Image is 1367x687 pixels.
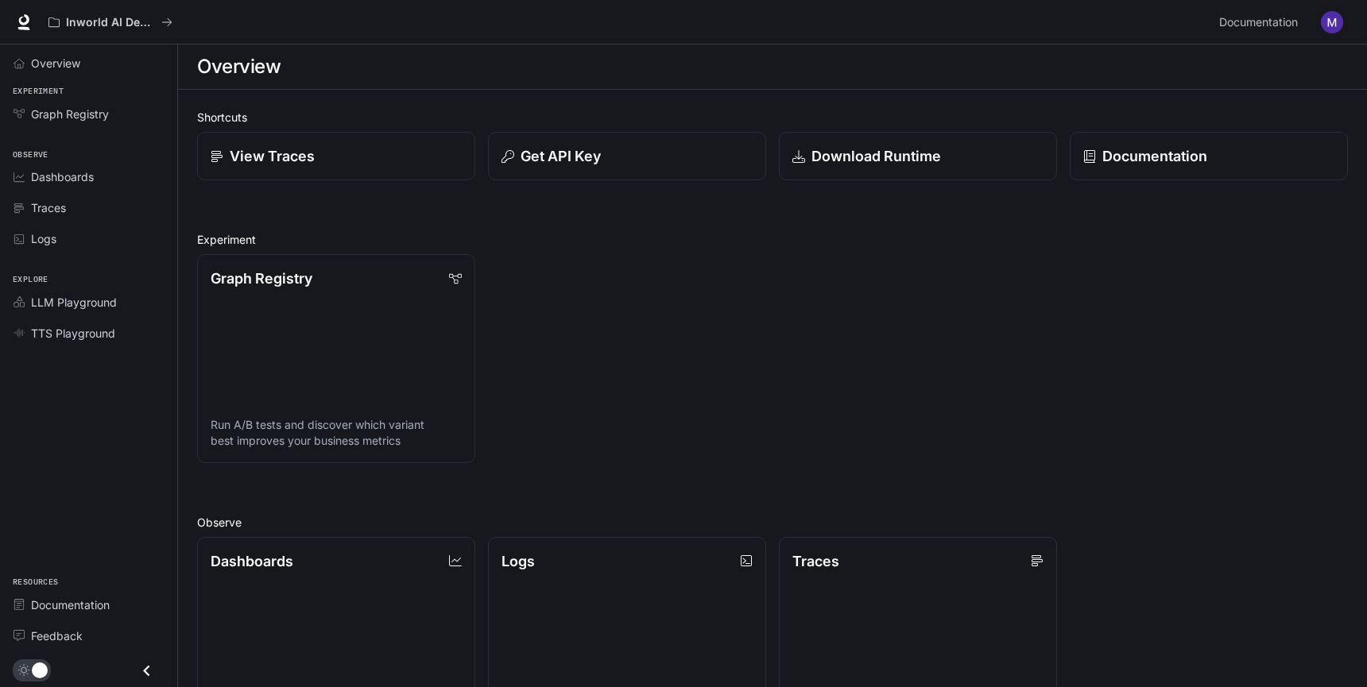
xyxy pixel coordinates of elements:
[211,417,462,449] p: Run A/B tests and discover which variant best improves your business metrics
[129,654,165,687] button: Close drawer
[1219,13,1298,33] span: Documentation
[197,254,475,463] a: Graph RegistryRun A/B tests and discover which variant best improves your business metrics
[6,225,171,253] a: Logs
[811,145,941,167] p: Download Runtime
[1213,6,1310,38] a: Documentation
[31,199,66,216] span: Traces
[31,325,115,342] span: TTS Playground
[6,100,171,128] a: Graph Registry
[230,145,315,167] p: View Traces
[41,6,180,38] button: All workspaces
[779,132,1057,180] a: Download Runtime
[6,163,171,191] a: Dashboards
[1070,132,1348,180] a: Documentation
[31,294,117,311] span: LLM Playground
[32,661,48,678] span: Dark mode toggle
[211,550,293,572] p: Dashboards
[488,132,766,180] button: Get API Key
[211,268,312,289] p: Graph Registry
[1316,6,1348,38] button: User avatar
[31,596,110,613] span: Documentation
[1321,11,1343,33] img: User avatar
[521,145,601,167] p: Get API Key
[197,109,1348,125] h2: Shortcuts
[501,550,535,572] p: Logs
[6,194,171,222] a: Traces
[6,319,171,347] a: TTS Playground
[197,231,1348,248] h2: Experiment
[197,514,1348,531] h2: Observe
[31,168,94,185] span: Dashboards
[197,51,281,83] h1: Overview
[792,550,839,572] p: Traces
[6,49,171,77] a: Overview
[6,622,171,650] a: Feedback
[197,132,475,180] a: View Traces
[66,16,155,29] p: Inworld AI Demos
[1102,145,1207,167] p: Documentation
[31,55,80,71] span: Overview
[6,288,171,316] a: LLM Playground
[31,230,56,247] span: Logs
[31,106,109,122] span: Graph Registry
[31,627,83,644] span: Feedback
[6,591,171,619] a: Documentation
